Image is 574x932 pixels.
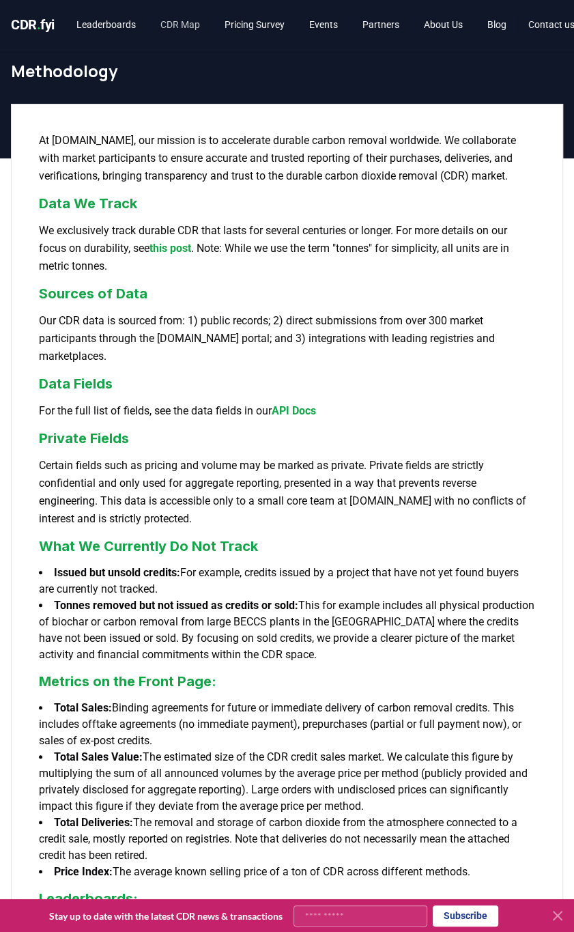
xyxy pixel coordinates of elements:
li: Binding agreements for future or immediate delivery of carbon removal credits. This includes offt... [39,700,535,749]
p: Our CDR data is sourced from: 1) public records; 2) direct submissions from over 300 market parti... [39,312,535,365]
p: At [DOMAIN_NAME], our mission is to accelerate durable carbon removal worldwide. We collaborate w... [39,132,535,185]
li: The removal and storage of carbon dioxide from the atmosphere connected to a credit sale, mostly ... [39,815,535,864]
a: Events [298,12,349,37]
span: CDR fyi [11,16,55,33]
span: . [37,16,41,33]
strong: Price Index: [54,865,113,878]
a: CDR.fyi [11,15,55,34]
h3: Sources of Data [39,283,535,304]
h1: Methodology [11,60,563,82]
h3: Data We Track [39,193,535,214]
h3: What We Currently Do Not Track [39,536,535,556]
p: Certain fields such as pricing and volume may be marked as private. Private fields are strictly c... [39,457,535,528]
strong: Total Sales Value: [54,750,143,763]
strong: Issued but unsold credits: [54,566,180,579]
li: The average known selling price of a ton of CDR across different methods. [39,864,535,880]
strong: Total Sales: [54,701,112,714]
a: Blog [476,12,517,37]
p: For the full list of fields, see the data fields in our [39,402,535,420]
h3: Leaderboards: [39,888,535,909]
a: About Us [413,12,474,37]
li: The estimated size of the CDR credit sales market. We calculate this figure by multiplying the su... [39,749,535,815]
nav: Main [66,12,517,37]
strong: Tonnes removed but not issued as credits or sold: [54,599,298,612]
a: Partners [351,12,410,37]
a: Leaderboards [66,12,147,37]
li: This for example includes all physical production of biochar or carbon removal from large BECCS p... [39,597,535,663]
a: this post [149,242,191,255]
p: We exclusively track durable CDR that lasts for several centuries or longer. For more details on ... [39,222,535,275]
h3: Metrics on the Front Page: [39,671,535,692]
a: API Docs [272,404,316,417]
h3: Private Fields [39,428,535,449]
a: CDR Map [149,12,211,37]
strong: Total Deliveries: [54,816,133,829]
h3: Data Fields [39,373,535,394]
li: For example, credits issued by a project that have not yet found buyers are currently not tracked. [39,565,535,597]
a: Pricing Survey [214,12,296,37]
